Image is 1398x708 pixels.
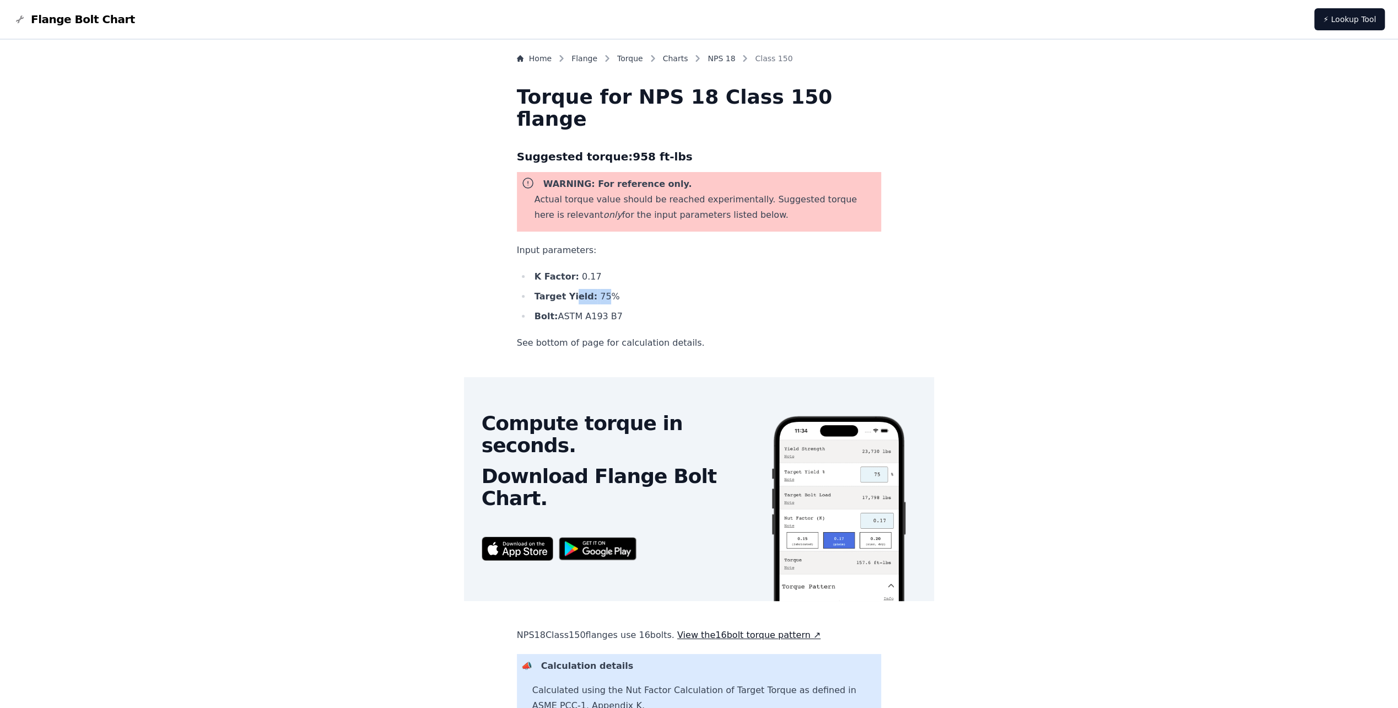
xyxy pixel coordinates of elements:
[482,412,753,457] h2: Compute torque in seconds.
[517,243,882,258] p: Input parameters:
[708,53,735,64] a: NPS 18
[677,630,821,640] a: View the16bolt torque pattern ↗
[543,179,692,189] b: WARNING: For reference only.
[535,311,558,321] b: Bolt:
[13,13,26,26] img: Flange Bolt Chart Logo
[517,148,882,165] h3: Suggested torque: 958 ft-lbs
[517,53,882,68] nav: Breadcrumb
[1314,8,1385,30] a: ⚡ Lookup Tool
[482,465,753,509] h2: Download Flange Bolt Chart.
[13,12,135,27] a: Flange Bolt Chart LogoFlange Bolt Chart
[663,53,688,64] a: Charts
[531,309,882,324] li: ASTM A193 B7
[571,53,597,64] a: Flange
[541,661,634,671] b: Calculation details
[755,53,792,64] span: Class 150
[482,537,553,560] img: App Store badge for the Flange Bolt Chart app
[535,192,877,223] p: Actual torque value should be reached experimentally. Suggested torque here is relevant for the i...
[31,12,135,27] span: Flange Bolt Chart
[553,532,643,566] img: Get it on Google Play
[603,210,622,220] i: only
[770,416,908,686] img: Screenshot of the Flange Bolt Chart app showing a torque calculation.
[531,289,882,304] li: 75 %
[517,53,552,64] a: Home
[535,291,597,302] b: Target Yield:
[517,627,882,643] p: NPS 18 Class 150 flanges use 16 bolts.
[517,86,882,130] h1: Torque for NPS 18 Class 150 flange
[531,269,882,285] li: 0.17
[517,335,882,351] p: See bottom of page for calculation details.
[535,271,579,282] b: K Factor:
[617,53,643,64] a: Torque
